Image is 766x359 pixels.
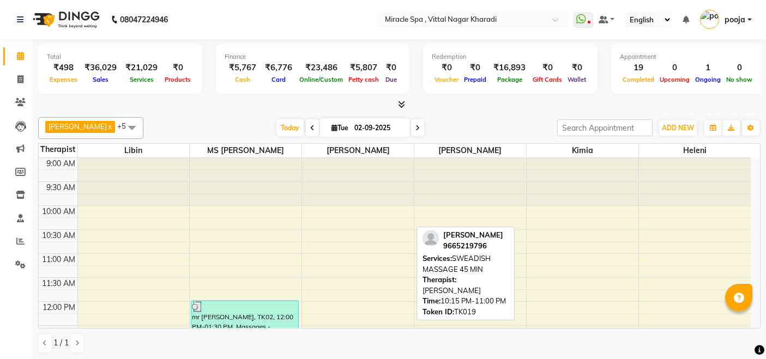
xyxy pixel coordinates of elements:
[443,241,503,252] div: 9665219796
[423,296,509,307] div: 10:15 PM-11:00 PM
[269,76,288,83] span: Card
[414,144,526,157] span: [PERSON_NAME]
[49,122,107,131] span: [PERSON_NAME]
[44,182,77,193] div: 9:30 AM
[662,124,694,132] span: ADD NEW
[382,62,401,74] div: ₹0
[443,230,503,239] span: [PERSON_NAME]
[40,206,77,217] div: 10:00 AM
[723,76,755,83] span: No show
[423,307,509,318] div: TK019
[530,62,565,74] div: ₹0
[232,76,253,83] span: Cash
[329,124,351,132] span: Tue
[565,76,589,83] span: Wallet
[432,76,461,83] span: Voucher
[40,278,77,289] div: 11:30 AM
[302,144,414,157] span: [PERSON_NAME]
[127,76,156,83] span: Services
[423,254,491,273] span: SWEADISH MASSAGE 45 MIN
[423,296,441,305] span: Time:
[80,62,121,74] div: ₹36,029
[107,122,112,131] a: x
[53,337,69,349] span: 1 / 1
[47,62,80,74] div: ₹498
[190,144,301,157] span: MS [PERSON_NAME]
[692,76,723,83] span: Ongoing
[351,120,406,136] input: 2025-09-02
[47,52,194,62] div: Total
[162,62,194,74] div: ₹0
[346,62,382,74] div: ₹5,807
[461,62,489,74] div: ₹0
[121,62,162,74] div: ₹21,029
[530,76,565,83] span: Gift Cards
[423,230,439,246] img: profile
[40,254,77,265] div: 11:00 AM
[432,52,589,62] div: Redemption
[692,62,723,74] div: 1
[225,62,261,74] div: ₹5,767
[557,119,653,136] input: Search Appointment
[620,62,657,74] div: 19
[39,144,77,155] div: Therapist
[725,14,745,26] span: pooja
[700,10,719,29] img: pooja
[276,119,304,136] span: Today
[620,76,657,83] span: Completed
[657,76,692,83] span: Upcoming
[659,120,697,136] button: ADD NEW
[297,62,346,74] div: ₹23,486
[494,76,525,83] span: Package
[720,315,755,348] iframe: chat widget
[527,144,638,157] span: kimia
[28,4,102,35] img: logo
[78,144,190,157] span: Libin
[432,62,461,74] div: ₹0
[40,302,77,313] div: 12:00 PM
[461,76,489,83] span: Prepaid
[40,230,77,241] div: 10:30 AM
[657,62,692,74] div: 0
[423,275,509,296] div: [PERSON_NAME]
[383,76,400,83] span: Due
[40,326,77,337] div: 12:30 PM
[117,121,134,130] span: +5
[639,144,751,157] span: heleni
[261,62,297,74] div: ₹6,776
[423,307,454,316] span: Token ID:
[120,4,168,35] b: 08047224946
[297,76,346,83] span: Online/Custom
[423,254,452,263] span: Services:
[620,52,755,62] div: Appointment
[489,62,530,74] div: ₹16,893
[162,76,194,83] span: Products
[225,52,401,62] div: Finance
[565,62,589,74] div: ₹0
[423,275,456,284] span: Therapist:
[346,76,382,83] span: Petty cash
[723,62,755,74] div: 0
[90,76,111,83] span: Sales
[44,158,77,169] div: 9:00 AM
[47,76,80,83] span: Expenses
